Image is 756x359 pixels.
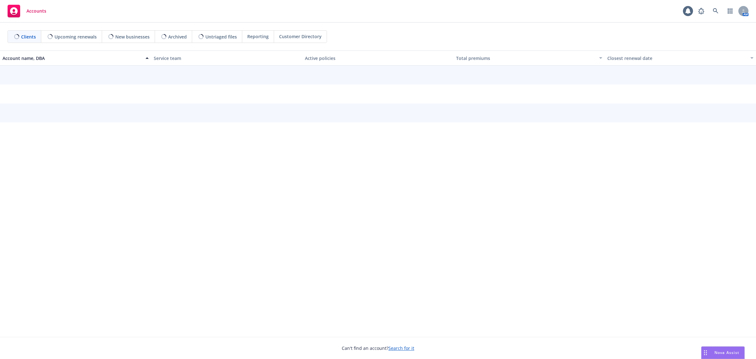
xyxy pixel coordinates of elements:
div: Drag to move [702,347,709,359]
button: Service team [151,50,302,66]
a: Accounts [5,2,49,20]
div: Service team [154,55,300,62]
a: Search for it [388,345,414,351]
span: Nova Assist [714,350,739,355]
span: Archived [168,33,187,40]
a: Switch app [724,5,736,17]
span: Can't find an account? [342,345,414,351]
button: Nova Assist [701,346,745,359]
span: Clients [21,33,36,40]
span: Accounts [26,9,46,14]
button: Closest renewal date [605,50,756,66]
a: Search [709,5,722,17]
div: Total premiums [456,55,595,62]
span: New businesses [115,33,150,40]
button: Total premiums [454,50,605,66]
button: Active policies [302,50,454,66]
span: Reporting [247,33,269,40]
a: Report a Bug [695,5,707,17]
div: Active policies [305,55,451,62]
span: Customer Directory [279,33,322,40]
div: Closest renewal date [607,55,747,62]
span: Upcoming renewals [54,33,97,40]
div: Account name, DBA [3,55,142,62]
span: Untriaged files [205,33,237,40]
